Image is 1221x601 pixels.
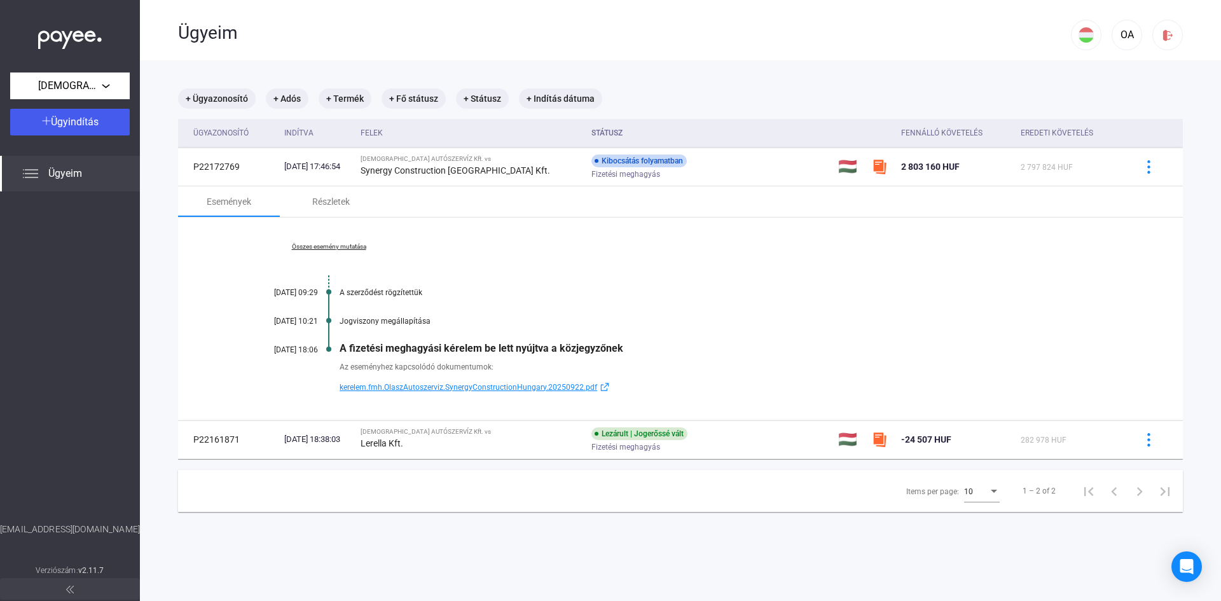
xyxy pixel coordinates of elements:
div: Felek [361,125,581,141]
div: Események [207,194,251,209]
div: [DEMOGRAPHIC_DATA] AUTÓSZERVÍZ Kft. vs [361,428,581,436]
div: Indítva [284,125,350,141]
mat-chip: + Fő státusz [382,88,446,109]
div: [DATE] 18:38:03 [284,433,350,446]
img: logout-red [1161,29,1175,42]
strong: Lerella Kft. [361,438,403,448]
span: Fizetési meghagyás [591,439,660,455]
div: Fennálló követelés [901,125,1010,141]
img: arrow-double-left-grey.svg [66,586,74,593]
div: [DATE] 18:06 [242,345,318,354]
div: [DATE] 09:29 [242,288,318,297]
span: Fizetési meghagyás [591,167,660,182]
span: -24 507 HUF [901,434,951,445]
mat-chip: + Indítás dátuma [519,88,602,109]
img: external-link-blue [597,382,612,392]
span: Ügyindítás [51,116,99,128]
span: 2 803 160 HUF [901,162,960,172]
img: szamlazzhu-mini [872,159,887,174]
td: 🇭🇺 [833,420,867,459]
img: plus-white.svg [42,116,51,125]
td: P22161871 [178,420,279,459]
button: [DEMOGRAPHIC_DATA] AUTÓSZERVÍZ Kft. [10,73,130,99]
div: Részletek [312,194,350,209]
div: Fennálló követelés [901,125,983,141]
mat-chip: + Adós [266,88,308,109]
span: kerelem.fmh.OlaszAutoszerviz.SynergyConstructionHungary.20250922.pdf [340,380,597,395]
button: Ügyindítás [10,109,130,135]
td: P22172769 [178,148,279,186]
button: Last page [1152,478,1178,504]
div: A fizetési meghagyási kérelem be lett nyújtva a közjegyzőnek [340,342,1119,354]
span: 2 797 824 HUF [1021,163,1073,172]
div: Az eseményhez kapcsolódó dokumentumok: [340,361,1119,373]
button: OA [1112,20,1142,50]
button: more-blue [1135,426,1162,453]
img: HU [1079,27,1094,43]
div: [DATE] 10:21 [242,317,318,326]
div: Ügyazonosító [193,125,274,141]
mat-chip: + Termék [319,88,371,109]
button: Next page [1127,478,1152,504]
button: First page [1076,478,1101,504]
div: Lezárult | Jogerőssé vált [591,427,687,440]
span: 282 978 HUF [1021,436,1066,445]
div: Items per page: [906,484,959,499]
div: 1 – 2 of 2 [1023,483,1056,499]
td: 🇭🇺 [833,148,867,186]
div: Jogviszony megállapítása [340,317,1119,326]
img: list.svg [23,166,38,181]
a: kerelem.fmh.OlaszAutoszerviz.SynergyConstructionHungary.20250922.pdfexternal-link-blue [340,380,1119,395]
a: Összes esemény mutatása [242,243,416,251]
mat-chip: + Ügyazonosító [178,88,256,109]
div: [DATE] 17:46:54 [284,160,350,173]
span: 10 [964,487,973,496]
div: OA [1116,27,1138,43]
div: Ügyazonosító [193,125,249,141]
mat-chip: + Státusz [456,88,509,109]
span: [DEMOGRAPHIC_DATA] AUTÓSZERVÍZ Kft. [38,78,102,93]
div: Felek [361,125,383,141]
div: Eredeti követelés [1021,125,1093,141]
th: Státusz [586,119,833,148]
span: Ügyeim [48,166,82,181]
div: Ügyeim [178,22,1071,44]
div: [DEMOGRAPHIC_DATA] AUTÓSZERVÍZ Kft. vs [361,155,581,163]
strong: v2.11.7 [78,566,104,575]
strong: Synergy Construction [GEOGRAPHIC_DATA] Kft. [361,165,550,176]
div: Open Intercom Messenger [1171,551,1202,582]
button: more-blue [1135,153,1162,180]
mat-select: Items per page: [964,483,1000,499]
button: logout-red [1152,20,1183,50]
button: HU [1071,20,1101,50]
img: white-payee-white-dot.svg [38,24,102,50]
div: A szerződést rögzítettük [340,288,1119,297]
img: szamlazzhu-mini [872,432,887,447]
div: Eredeti követelés [1021,125,1119,141]
div: Indítva [284,125,314,141]
div: Kibocsátás folyamatban [591,155,687,167]
button: Previous page [1101,478,1127,504]
img: more-blue [1142,433,1155,446]
img: more-blue [1142,160,1155,174]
